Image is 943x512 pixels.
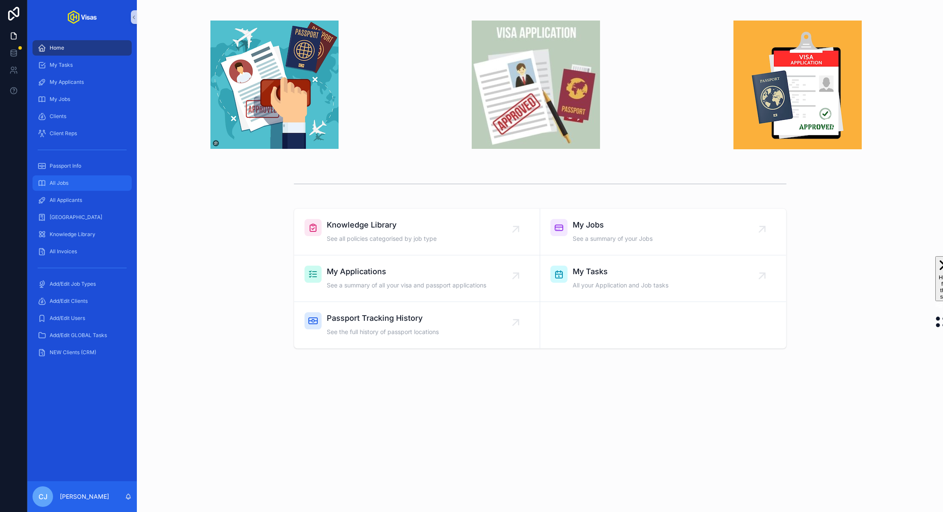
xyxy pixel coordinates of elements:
a: Add/Edit Users [33,311,132,326]
a: My Tasks [33,57,132,73]
a: All Applicants [33,192,132,208]
a: My Jobs [33,92,132,107]
div: scrollable content [27,34,137,371]
span: All Jobs [50,180,68,186]
span: Client Reps [50,130,77,137]
span: Clients [50,113,66,120]
img: 23832-_img1.png [210,21,339,149]
span: See all policies categorised by job type [327,234,437,243]
a: My ApplicationsSee a summary of all your visa and passport applications [294,255,540,302]
span: Add/Edit Job Types [50,281,96,287]
span: Passport Tracking History [327,312,439,324]
span: My Applicants [50,79,84,86]
a: Knowledge Library [33,227,132,242]
span: My Tasks [573,266,668,278]
span: Add/Edit Users [50,315,85,322]
span: See the full history of passport locations [327,328,439,336]
span: Add/Edit GLOBAL Tasks [50,332,107,339]
span: [GEOGRAPHIC_DATA] [50,214,102,221]
a: My JobsSee a summary of your Jobs [540,209,786,255]
span: Add/Edit Clients [50,298,88,305]
a: [GEOGRAPHIC_DATA] [33,210,132,225]
a: Add/Edit Clients [33,293,132,309]
a: NEW Clients (CRM) [33,345,132,360]
span: CJ [38,491,47,502]
span: Knowledge Library [50,231,95,238]
a: All Invoices [33,244,132,259]
a: Knowledge LibrarySee all policies categorised by job type [294,209,540,255]
a: Home [33,40,132,56]
img: 23834-_img3.png [733,21,862,149]
span: My Jobs [50,96,70,103]
img: 23833-_img2.jpg [472,21,600,149]
a: Add/Edit Job Types [33,276,132,292]
span: See a summary of all your visa and passport applications [327,281,486,290]
span: All Applicants [50,197,82,204]
span: All your Application and Job tasks [573,281,668,290]
span: Knowledge Library [327,219,437,231]
a: My Applicants [33,74,132,90]
a: All Jobs [33,175,132,191]
span: My Tasks [50,62,73,68]
a: Passport Info [33,158,132,174]
span: My Applications [327,266,486,278]
span: See a summary of your Jobs [573,234,653,243]
a: Passport Tracking HistorySee the full history of passport locations [294,302,540,348]
a: My TasksAll your Application and Job tasks [540,255,786,302]
span: NEW Clients (CRM) [50,349,96,356]
a: Clients [33,109,132,124]
a: Add/Edit GLOBAL Tasks [33,328,132,343]
span: Passport Info [50,163,81,169]
span: Home [50,44,64,51]
span: All Invoices [50,248,77,255]
span: My Jobs [573,219,653,231]
p: [PERSON_NAME] [60,492,109,501]
a: Client Reps [33,126,132,141]
img: App logo [68,10,97,24]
